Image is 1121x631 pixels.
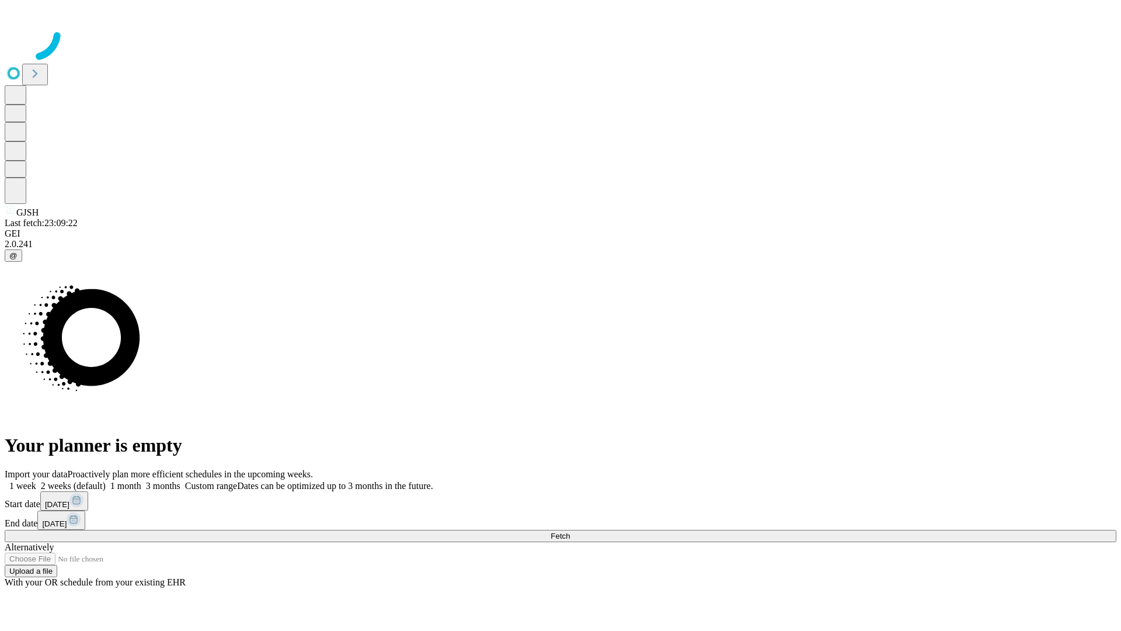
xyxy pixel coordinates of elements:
[5,530,1116,542] button: Fetch
[5,491,1116,511] div: Start date
[9,481,36,491] span: 1 week
[40,491,88,511] button: [DATE]
[551,532,570,540] span: Fetch
[5,577,186,587] span: With your OR schedule from your existing EHR
[237,481,433,491] span: Dates can be optimized up to 3 months in the future.
[37,511,85,530] button: [DATE]
[5,218,78,228] span: Last fetch: 23:09:22
[5,511,1116,530] div: End date
[42,519,67,528] span: [DATE]
[5,565,57,577] button: Upload a file
[45,500,69,509] span: [DATE]
[5,228,1116,239] div: GEI
[146,481,180,491] span: 3 months
[16,207,39,217] span: GJSH
[41,481,106,491] span: 2 weeks (default)
[5,469,68,479] span: Import your data
[5,249,22,262] button: @
[5,239,1116,249] div: 2.0.241
[5,435,1116,456] h1: Your planner is empty
[9,251,18,260] span: @
[185,481,237,491] span: Custom range
[5,542,54,552] span: Alternatively
[68,469,313,479] span: Proactively plan more efficient schedules in the upcoming weeks.
[110,481,141,491] span: 1 month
